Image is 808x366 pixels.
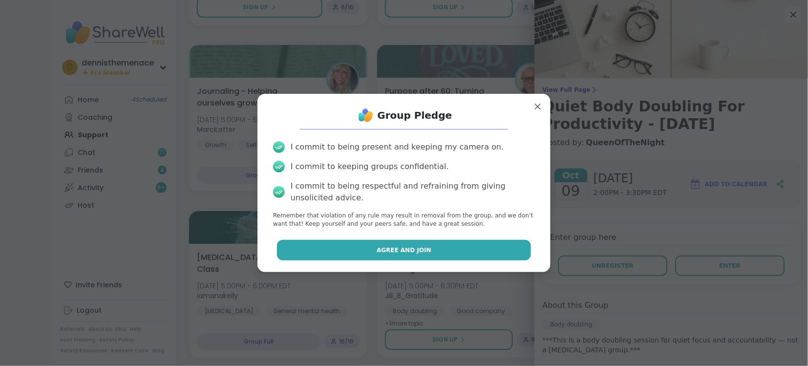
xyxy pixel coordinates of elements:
[356,106,376,125] img: ShareWell Logo
[277,240,532,260] button: Agree and Join
[291,180,535,204] div: I commit to being respectful and refraining from giving unsolicited advice.
[291,141,504,153] div: I commit to being present and keeping my camera on.
[291,161,449,172] div: I commit to keeping groups confidential.
[377,246,431,255] span: Agree and Join
[273,212,535,228] p: Remember that violation of any rule may result in removal from the group, and we don’t want that!...
[378,108,452,122] h1: Group Pledge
